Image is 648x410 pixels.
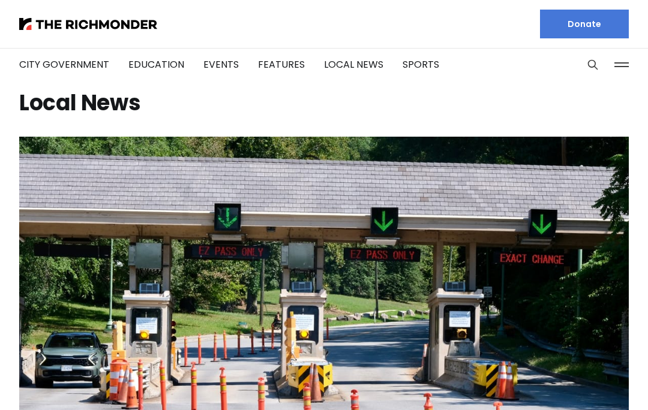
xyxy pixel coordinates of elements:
a: City Government [19,58,109,71]
a: Sports [403,58,439,71]
a: Local News [324,58,383,71]
h1: Local News [19,94,629,113]
button: Search this site [584,56,602,74]
a: Features [258,58,305,71]
a: Events [203,58,239,71]
a: Education [128,58,184,71]
iframe: portal-trigger [585,351,648,410]
a: Donate [540,10,629,38]
img: The Richmonder [19,18,157,30]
